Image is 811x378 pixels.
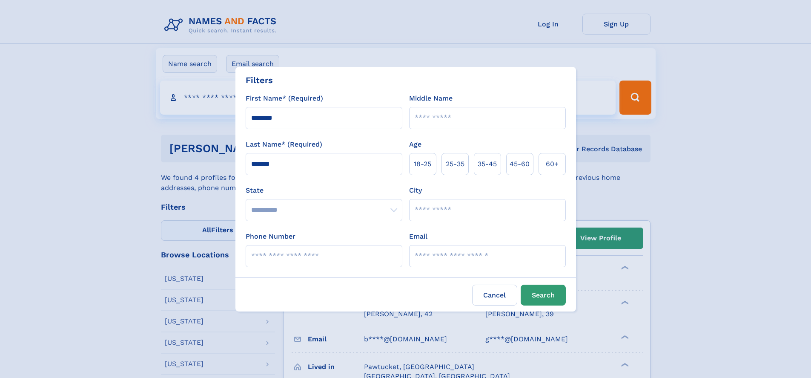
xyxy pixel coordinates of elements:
[478,159,497,169] span: 35‑45
[409,185,422,196] label: City
[472,285,517,306] label: Cancel
[409,139,421,150] label: Age
[246,185,402,196] label: State
[546,159,559,169] span: 60+
[246,231,295,242] label: Phone Number
[510,159,530,169] span: 45‑60
[409,93,453,104] label: Middle Name
[521,285,566,306] button: Search
[446,159,464,169] span: 25‑35
[246,139,322,150] label: Last Name* (Required)
[246,74,273,87] div: Filters
[246,93,323,104] label: First Name* (Required)
[414,159,431,169] span: 18‑25
[409,231,427,242] label: Email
